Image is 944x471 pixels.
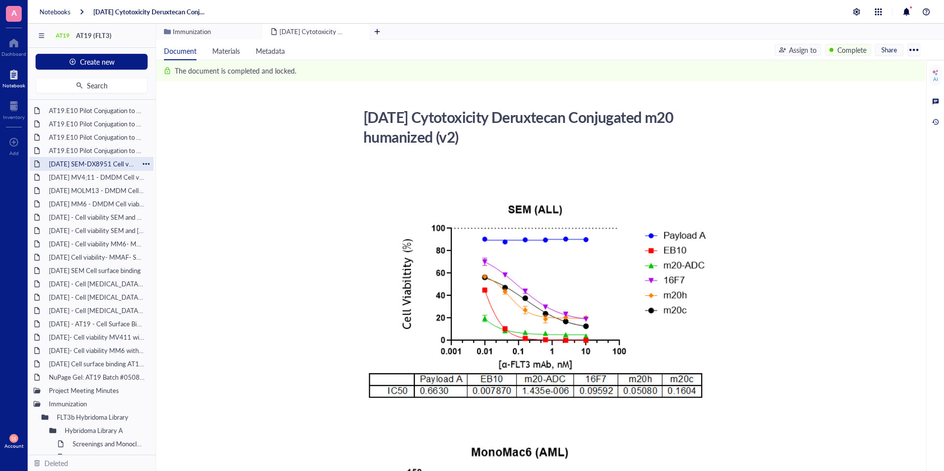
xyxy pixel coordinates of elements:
img: genemod-experiment-image [363,195,714,404]
div: [DATE] - Cell viability SEM and [GEOGRAPHIC_DATA]; 411- DMDM [44,224,150,237]
div: Add [9,150,19,156]
button: Create new [36,54,148,70]
div: Screenings and Monoclonality [68,437,150,451]
div: NuPage Gel: AT19 Batch #050825, #051625 [44,370,150,384]
span: Document [164,46,197,56]
div: AI [933,76,938,82]
span: Search [87,81,108,89]
a: [DATE] Cytotoxicity Deruxtecan Conjugated m20 humanized (v2) [93,7,205,16]
div: [DATE] - Cell viability SEM and RS; 411- DMDM with Fc block (needs to be completed) [44,210,150,224]
div: Account [4,443,24,449]
div: [DATE] Cell surface binding AT19 on SEM, RS411 and MV411 cell line [44,357,150,371]
button: Search [36,78,148,93]
div: Notebook [2,82,25,88]
div: Dashboard [1,51,26,57]
div: [DATE]- Cell viability MV411 with and without IgG Blocking - DX8951 [44,330,150,344]
span: Metadata [256,46,285,56]
div: [DATE]- Cell viability MM6 with and without IgG Blocking - DX8951 [44,344,150,357]
a: Inventory [3,98,25,120]
div: Assign to [789,44,817,55]
div: [DATE] MOLM13 - DMDM Cell viability [44,184,150,197]
div: [DATE] SEM Cell surface binding [44,264,150,277]
div: Immunization [44,397,150,411]
div: AT19.E10 Pilot Conjugation to VC-MMAE and GGFG DXd [DATE] [44,104,150,118]
span: Materials [212,46,240,56]
div: [DATE] - Cell [MEDICAL_DATA]- MOLM-13 (AML cell line) [44,290,150,304]
span: SS [11,436,16,441]
div: Hybridoma Library A [60,424,150,437]
div: Immunization and Fusion [68,450,150,464]
div: [DATE] SEM-DX8951 Cell viability [44,157,139,171]
a: Dashboard [1,35,26,57]
span: AT19 (FLT3) [76,31,112,40]
button: Share [875,44,904,56]
div: Project Meeting Minutes [44,384,150,397]
div: AT19.E10 Pilot Conjugation to VC-MMAE [DATE] [44,144,150,157]
div: AT19.E10 Pilot Conjugation to VC-MMAE and DXd [DATE] [44,130,150,144]
div: [DATE] - Cell viability MM6- MMAF [44,237,150,251]
div: AT19.E10 Pilot Conjugation to VC-MMAE and GGFG DXd [DATE] [44,117,150,131]
div: [DATE] - Cell [MEDICAL_DATA]- MV4,11 (AML cell line) [44,304,150,317]
div: Deleted [44,458,68,469]
div: [DATE] Cytotoxicity Deruxtecan Conjugated m20 humanized (v2) [359,105,710,149]
div: [DATE] Cell viability- MMAF- SEM and MV4,11 [44,250,150,264]
div: Inventory [3,114,25,120]
a: Notebooks [39,7,71,16]
div: The document is completed and locked. [175,65,296,76]
div: [DATE] MV4;11 - DMDM Cell viability [44,170,150,184]
div: AT19 [56,32,70,39]
div: Complete [837,44,866,55]
span: Create new [80,58,115,66]
span: Share [881,45,897,54]
div: FLT3b Hybridoma Library [52,410,150,424]
div: [DATE] - AT19 - Cell Surface Binding assay on hFLT3 Transfected [MEDICAL_DATA] Cells (24 hours) [44,317,150,331]
div: [DATE] - Cell [MEDICAL_DATA]- MOLM-13 (AML cell line) [44,277,150,291]
a: Notebook [2,67,25,88]
div: [DATE] MM6 - DMDM Cell viability [44,197,150,211]
span: A [11,6,17,19]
